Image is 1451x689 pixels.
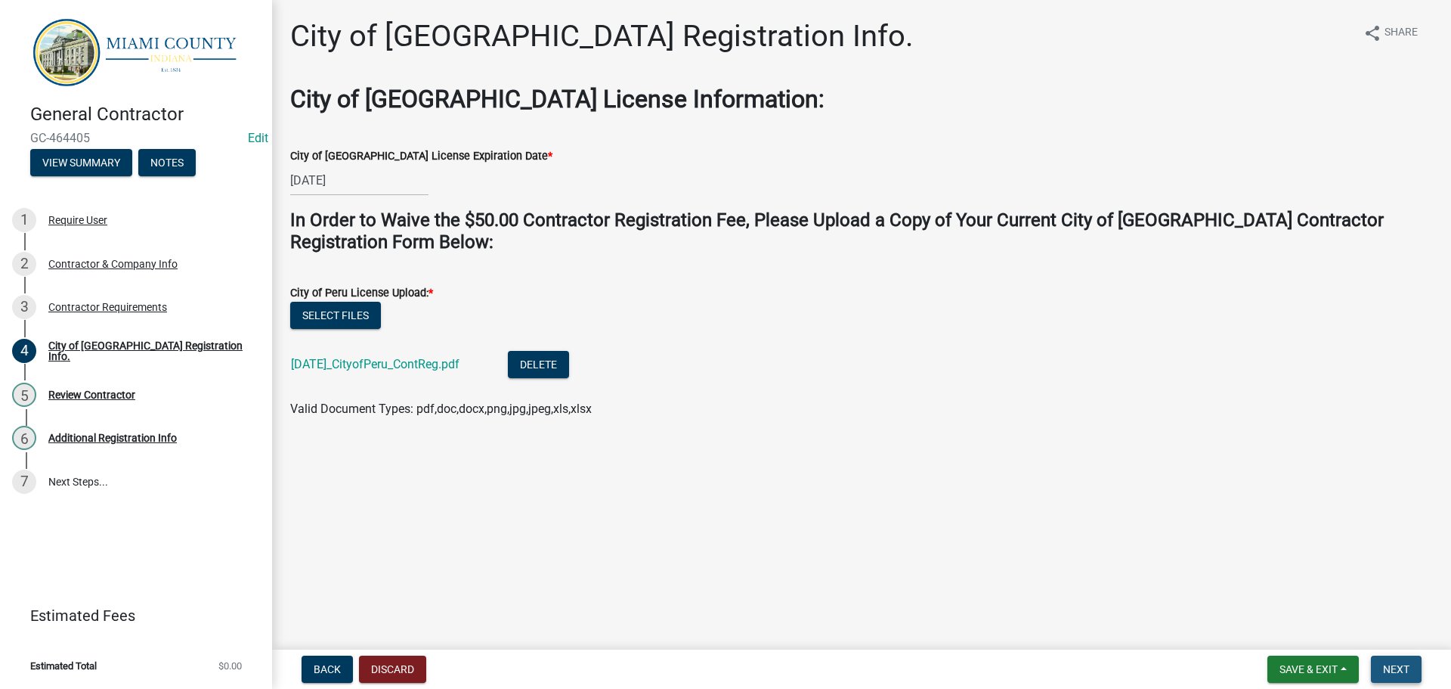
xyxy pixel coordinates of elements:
[290,18,914,54] h1: City of [GEOGRAPHIC_DATA] Registration Info.
[314,663,341,675] span: Back
[30,158,132,170] wm-modal-confirm: Summary
[1371,656,1422,683] button: Next
[48,433,177,443] div: Additional Registration Info
[1351,18,1430,48] button: shareShare
[12,295,36,319] div: 3
[1267,656,1359,683] button: Save & Exit
[290,209,1384,253] strong: In Order to Waive the $50.00 Contractor Registration Fee, Please Upload a Copy of Your Current Ci...
[30,104,260,126] h4: General Contractor
[48,302,167,312] div: Contractor Requirements
[508,351,569,378] button: Delete
[12,208,36,232] div: 1
[30,661,97,671] span: Estimated Total
[12,252,36,276] div: 2
[290,165,428,196] input: mm/dd/yyyy
[12,470,36,494] div: 7
[248,131,268,145] wm-modal-confirm: Edit Application Number
[508,358,569,373] wm-modal-confirm: Delete Document
[302,656,353,683] button: Back
[290,151,552,162] label: City of [GEOGRAPHIC_DATA] License Expiration Date
[30,16,248,88] img: Miami County, Indiana
[248,131,268,145] a: Edit
[48,215,107,225] div: Require User
[12,383,36,407] div: 5
[1363,24,1381,42] i: share
[30,131,242,145] span: GC-464405
[290,288,433,299] label: City of Peru License Upload:
[359,656,426,683] button: Discard
[138,149,196,176] button: Notes
[12,426,36,450] div: 6
[48,390,135,400] div: Review Contractor
[12,339,36,363] div: 4
[1384,24,1418,42] span: Share
[1279,663,1338,675] span: Save & Exit
[138,158,196,170] wm-modal-confirm: Notes
[48,259,178,269] div: Contractor & Company Info
[290,302,381,329] button: Select files
[290,85,825,113] strong: City of [GEOGRAPHIC_DATA] License Information:
[48,340,248,362] div: City of [GEOGRAPHIC_DATA] Registration Info.
[1383,663,1409,675] span: Next
[291,357,459,371] a: [DATE]_CityofPeru_ContReg.pdf
[12,601,248,631] a: Estimated Fees
[290,402,592,416] span: Valid Document Types: pdf,doc,docx,png,jpg,jpeg,xls,xlsx
[30,149,132,176] button: View Summary
[218,661,242,671] span: $0.00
